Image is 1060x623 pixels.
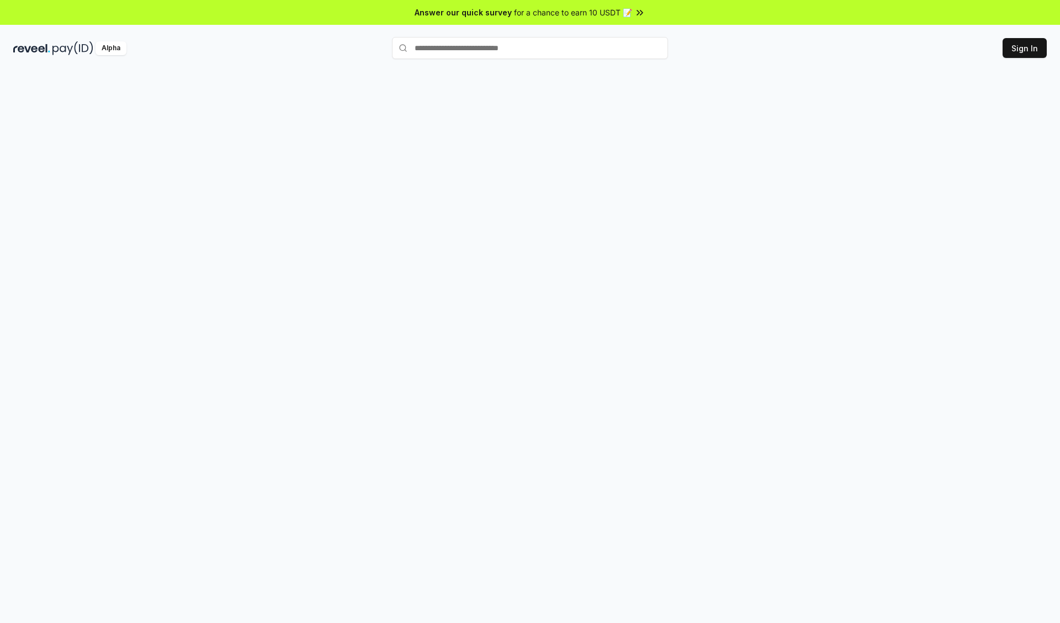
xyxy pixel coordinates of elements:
span: Answer our quick survey [415,7,512,18]
span: for a chance to earn 10 USDT 📝 [514,7,632,18]
img: pay_id [52,41,93,55]
button: Sign In [1003,38,1047,58]
img: reveel_dark [13,41,50,55]
div: Alpha [96,41,126,55]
